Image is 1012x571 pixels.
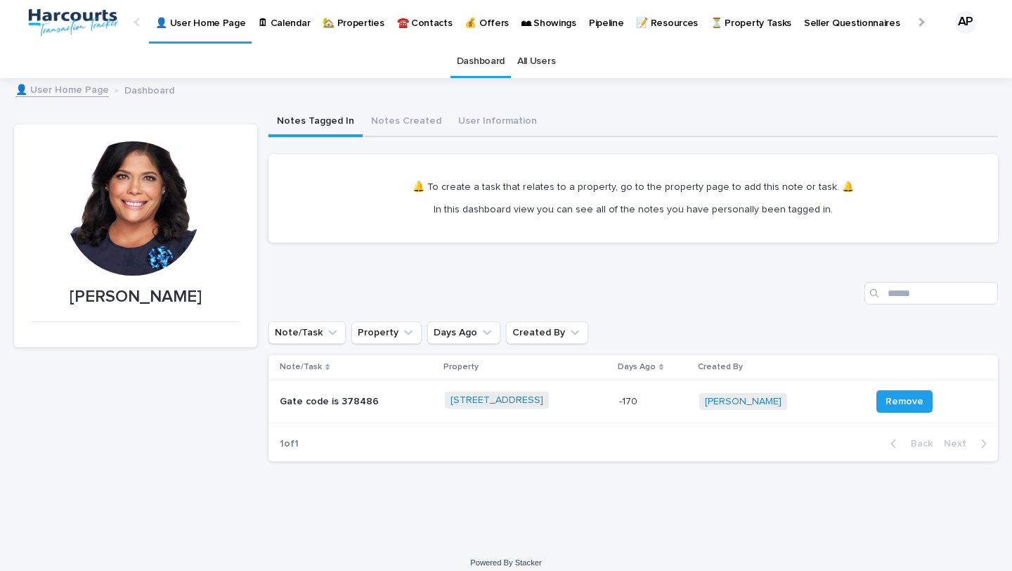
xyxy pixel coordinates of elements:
p: Gate code is 378486 [280,396,434,408]
button: Created By [506,321,588,344]
a: [STREET_ADDRESS] [450,394,543,406]
span: Remove [885,394,923,409]
div: AP [954,11,977,34]
a: All Users [517,45,555,78]
a: Dashboard [457,45,505,78]
button: User Information [450,108,545,137]
button: Next [938,437,998,450]
input: Search [864,282,998,304]
a: Powered By Stacker [470,558,541,567]
p: Days Ago [618,359,656,375]
span: Back [902,439,933,449]
p: [PERSON_NAME] [31,287,240,307]
button: Back [879,437,938,450]
a: [PERSON_NAME] [705,396,781,408]
button: Note/Task [268,321,346,344]
p: Note/Task [280,359,322,375]
p: Property [443,359,479,375]
button: Notes Tagged In [268,108,363,137]
button: Property [351,321,422,344]
p: 1 of 1 [268,427,310,461]
p: -170 [619,393,640,408]
p: 🔔 To create a task that relates to a property, go to the property page to add this note or task. 🔔 [413,181,854,193]
button: Notes Created [363,108,450,137]
button: Days Ago [427,321,500,344]
p: Dashboard [124,82,174,97]
img: aRr5UT5PQeWb03tlxx4P [28,8,119,37]
button: Remove [876,390,933,413]
a: 👤 User Home Page [15,81,109,97]
span: Next [944,439,975,449]
tr: Gate code is 378486[STREET_ADDRESS] -170-170 [PERSON_NAME] Remove [268,380,998,423]
p: In this dashboard view you can see all of the notes you have personally been tagged in. [413,203,854,216]
p: Created By [698,359,743,375]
